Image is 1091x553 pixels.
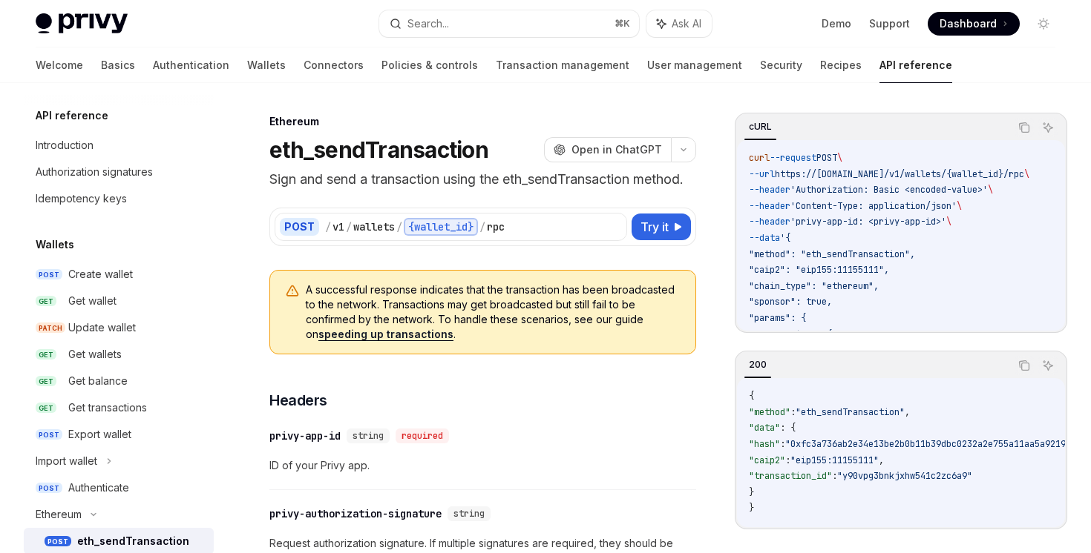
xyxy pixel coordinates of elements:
div: 200 [744,356,771,374]
span: "method" [749,406,790,418]
a: POSTAuthenticate [24,474,214,501]
span: --data [749,232,780,244]
span: { [749,390,754,402]
span: POST [36,429,62,440]
button: Open in ChatGPT [544,137,671,162]
span: "sponsor": true, [749,296,832,308]
svg: Warning [285,284,300,299]
span: PATCH [36,322,65,334]
a: Introduction [24,132,214,159]
div: privy-app-id [269,428,341,443]
div: Idempotency keys [36,190,127,208]
span: "caip2": "eip155:11155111", [749,264,889,276]
span: 'Content-Type: application/json' [790,200,957,212]
p: Sign and send a transaction using the eth_sendTransaction method. [269,169,696,190]
div: / [396,219,402,234]
span: "params": { [749,312,806,324]
div: Import wallet [36,452,97,470]
span: "transaction_id" [749,470,832,482]
span: --header [749,184,790,196]
span: : [780,438,785,450]
span: } [749,486,754,498]
span: \ [988,184,993,196]
div: Ethereum [269,114,696,129]
span: POST [36,269,62,280]
span: 'Authorization: Basic <encoded-value>' [790,184,988,196]
div: Authenticate [68,479,129,497]
span: Ask AI [672,16,701,31]
a: POSTExport wallet [24,421,214,448]
a: Authorization signatures [24,159,214,185]
span: : [785,454,790,466]
div: required [396,428,449,443]
div: Get wallets [68,345,122,363]
a: GETGet wallets [24,341,214,368]
a: PATCHUpdate wallet [24,314,214,341]
span: : [790,406,796,418]
a: GETGet transactions [24,394,214,421]
div: Get wallet [68,292,117,310]
span: "caip2" [749,454,785,466]
span: "data" [749,422,780,434]
button: Try it [632,213,691,240]
span: \ [837,152,842,164]
a: Welcome [36,47,83,83]
a: speeding up transactions [318,328,453,341]
div: rpc [487,219,505,234]
a: Security [760,47,802,83]
span: GET [36,296,56,307]
div: Search... [407,15,449,33]
img: light logo [36,13,128,34]
span: POST [816,152,837,164]
a: Idempotency keys [24,185,214,212]
a: User management [647,47,742,83]
span: "hash" [749,438,780,450]
h5: Wallets [36,236,74,254]
span: ⌘ K [615,18,630,30]
span: "eip155:11155111" [790,454,879,466]
span: \ [946,216,951,228]
a: Support [869,16,910,31]
div: v1 [332,219,344,234]
a: Dashboard [928,12,1020,36]
span: "transaction": { [749,328,832,340]
span: : { [780,422,796,434]
span: , [905,406,910,418]
span: POST [45,536,71,547]
button: Search...⌘K [379,10,638,37]
span: Open in ChatGPT [571,142,662,157]
span: ID of your Privy app. [269,457,696,474]
div: / [479,219,485,234]
span: : [832,470,837,482]
a: Policies & controls [381,47,478,83]
span: "chain_type": "ethereum", [749,280,879,292]
span: \ [957,200,962,212]
a: Transaction management [496,47,629,83]
div: cURL [744,118,776,136]
span: Try it [640,218,669,236]
a: Authentication [153,47,229,83]
a: Connectors [304,47,364,83]
span: --header [749,200,790,212]
span: POST [36,483,62,494]
div: wallets [353,219,395,234]
span: curl [749,152,770,164]
span: A successful response indicates that the transaction has been broadcasted to the network. Transac... [306,282,681,342]
a: Basics [101,47,135,83]
span: string [453,508,485,520]
a: GETGet wallet [24,288,214,314]
div: Introduction [36,136,94,154]
div: eth_sendTransaction [77,532,189,550]
h5: API reference [36,107,108,125]
button: Ask AI [1038,356,1058,375]
div: Export wallet [68,425,131,443]
a: POSTCreate wallet [24,261,214,288]
div: Get transactions [68,399,147,417]
span: 'privy-app-id: <privy-app-id>' [790,216,946,228]
div: / [325,219,331,234]
a: Wallets [247,47,286,83]
div: Create wallet [68,265,133,283]
a: Demo [822,16,851,31]
span: GET [36,349,56,360]
span: GET [36,403,56,414]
